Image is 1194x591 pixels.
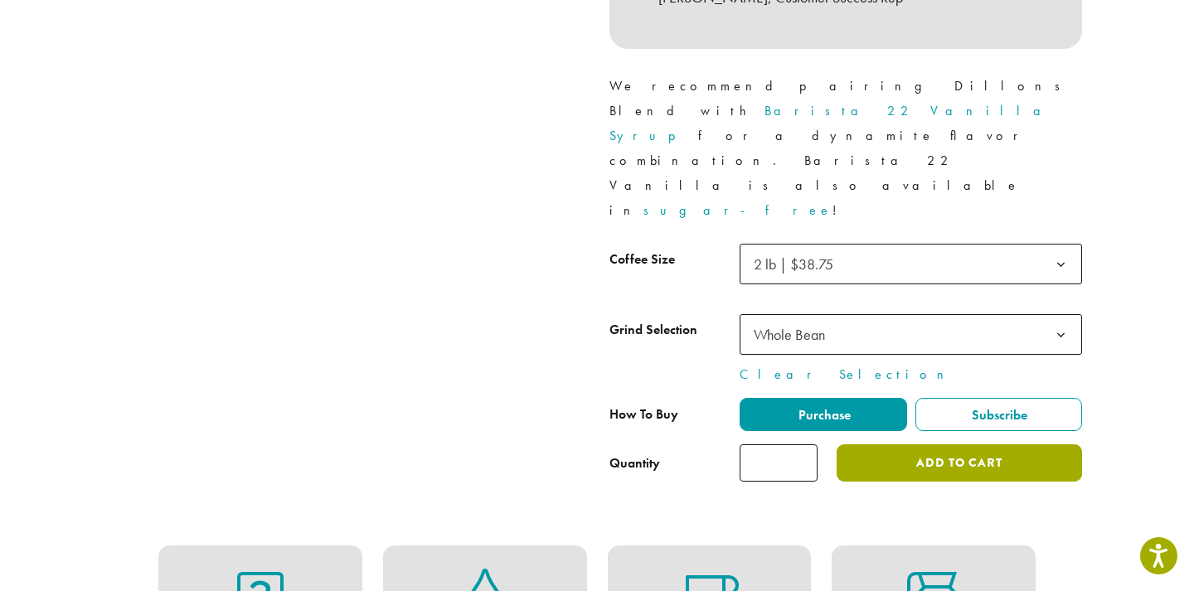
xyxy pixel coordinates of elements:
span: Whole Bean [754,325,825,344]
a: Barista 22 Vanilla Syrup [609,102,1054,144]
span: 2 lb | $38.75 [754,254,833,274]
span: How To Buy [609,405,678,423]
span: Whole Bean [747,318,842,351]
span: Subscribe [969,406,1027,424]
span: Whole Bean [740,314,1082,355]
span: 2 lb | $38.75 [747,248,850,280]
label: Grind Selection [609,318,740,342]
label: Coffee Size [609,248,740,272]
input: Product quantity [740,444,818,482]
p: We recommend pairing Dillons Blend with for a dynamite flavor combination. Barista 22 Vanilla is ... [609,74,1082,223]
button: Add to cart [837,444,1082,482]
div: Quantity [609,453,660,473]
span: Purchase [796,406,851,424]
span: 2 lb | $38.75 [740,244,1082,284]
a: sugar-free [643,201,832,219]
a: Clear Selection [740,365,1082,385]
